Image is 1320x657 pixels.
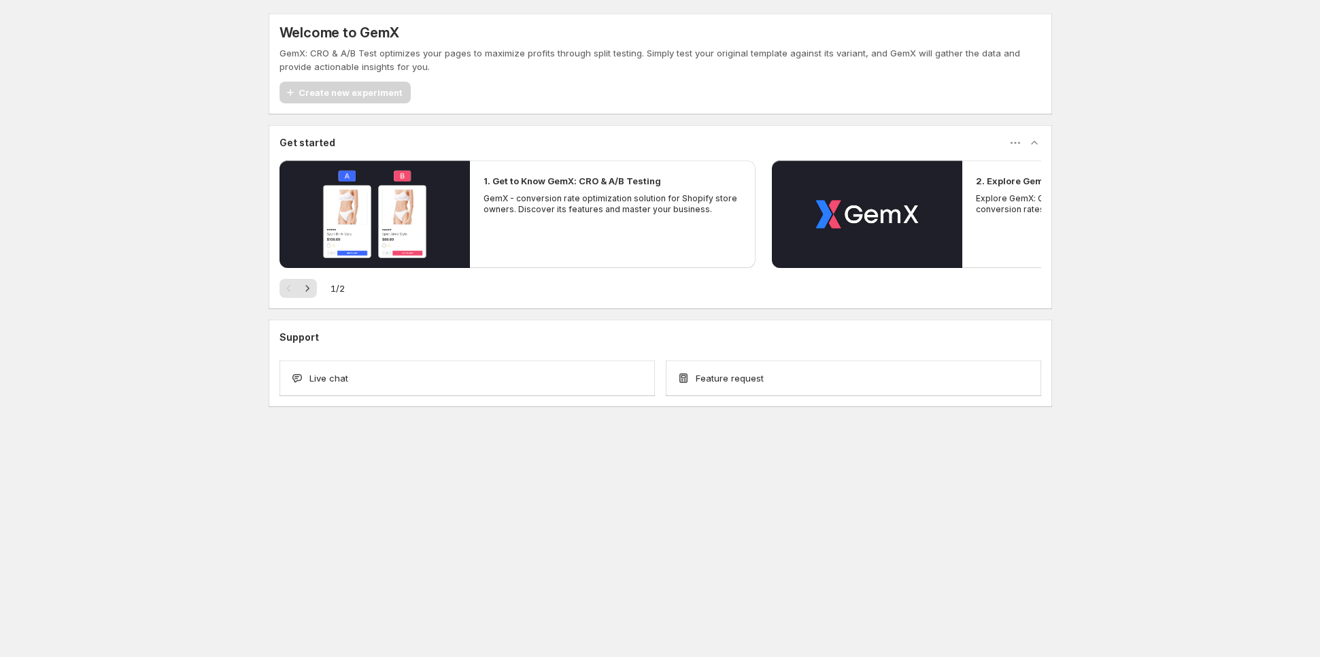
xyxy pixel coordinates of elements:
button: Next [298,279,317,298]
h3: Support [280,331,319,344]
button: Play video [280,161,470,268]
p: Explore GemX: CRO & A/B testing Use Cases to boost conversion rates and drive growth. [976,193,1234,215]
button: Play video [772,161,962,268]
h2: 2. Explore GemX: CRO & A/B Testing Use Cases [976,174,1187,188]
span: Live chat [309,371,348,385]
span: Feature request [696,371,764,385]
p: GemX: CRO & A/B Test optimizes your pages to maximize profits through split testing. Simply test ... [280,46,1041,73]
nav: Pagination [280,279,317,298]
h5: Welcome to GemX [280,24,399,41]
h2: 1. Get to Know GemX: CRO & A/B Testing [484,174,661,188]
span: 1 / 2 [331,282,345,295]
h3: Get started [280,136,335,150]
p: GemX - conversion rate optimization solution for Shopify store owners. Discover its features and ... [484,193,742,215]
